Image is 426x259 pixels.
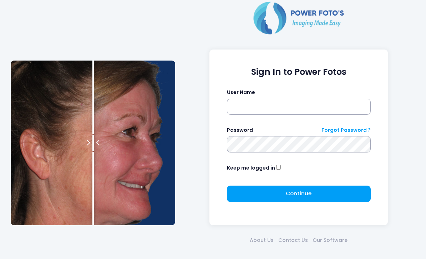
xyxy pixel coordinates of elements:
[227,67,371,77] h1: Sign In to Power Fotos
[227,186,371,202] button: Continue
[227,126,253,134] label: Password
[321,126,371,134] a: Forgot Password ?
[286,190,311,197] span: Continue
[310,237,350,244] a: Our Software
[276,237,310,244] a: Contact Us
[227,164,275,172] label: Keep me logged in
[248,237,276,244] a: About Us
[227,89,255,96] label: User Name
